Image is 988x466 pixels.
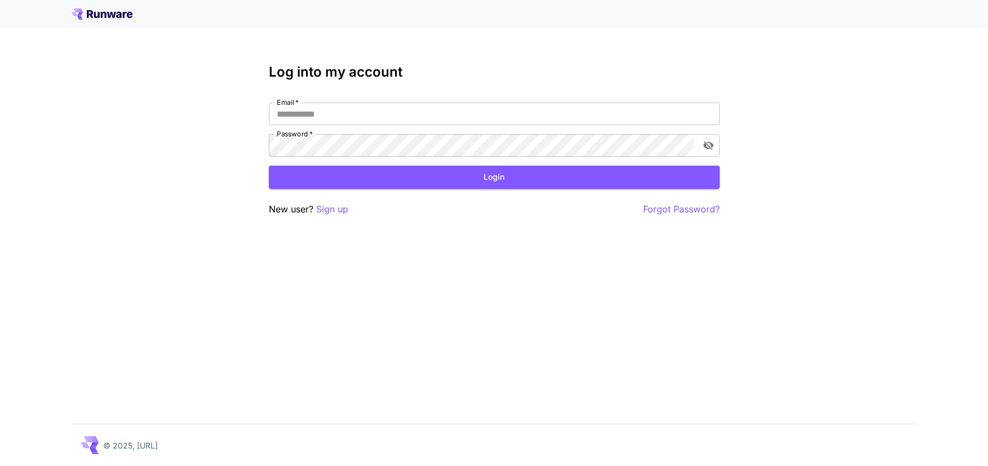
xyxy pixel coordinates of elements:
label: Email [277,97,299,107]
button: toggle password visibility [698,135,719,156]
p: © 2025, [URL] [103,440,158,451]
button: Forgot Password? [643,202,720,216]
button: Login [269,166,720,189]
p: New user? [269,202,348,216]
button: Sign up [316,202,348,216]
h3: Log into my account [269,64,720,80]
label: Password [277,129,313,139]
